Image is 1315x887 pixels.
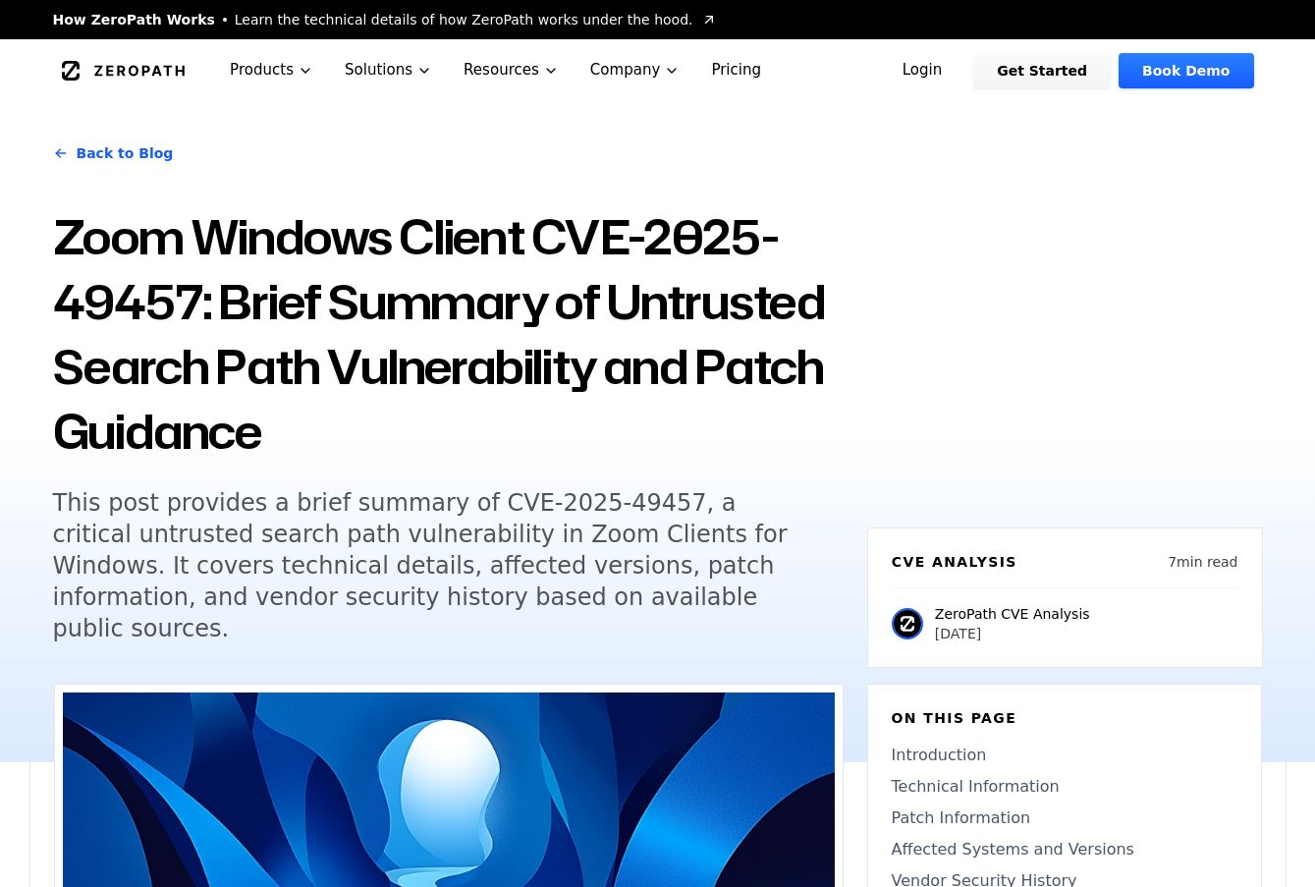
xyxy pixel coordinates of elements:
[329,39,448,101] button: Solutions
[448,39,575,101] button: Resources
[892,708,1237,728] h6: On this page
[53,10,717,29] a: How ZeroPath WorksLearn the technical details of how ZeroPath works under the hood.
[1168,552,1237,572] p: 7 min read
[1119,53,1253,88] a: Book Demo
[29,39,1287,101] nav: Global
[892,806,1237,830] a: Patch Information
[53,126,174,181] a: Back to Blog
[575,39,696,101] button: Company
[53,10,215,29] span: How ZeroPath Works
[973,53,1111,88] a: Get Started
[935,604,1090,624] p: ZeroPath CVE Analysis
[892,552,1017,572] h6: CVE Analysis
[879,53,966,88] a: Login
[235,10,693,29] span: Learn the technical details of how ZeroPath works under the hood.
[53,204,844,464] h1: Zoom Windows Client CVE-2025-49457: Brief Summary of Untrusted Search Path Vulnerability and Patc...
[214,39,329,101] button: Products
[892,744,1237,767] a: Introduction
[892,838,1237,861] a: Affected Systems and Versions
[892,608,923,639] img: ZeroPath CVE Analysis
[53,487,807,644] h5: This post provides a brief summary of CVE-2025-49457, a critical untrusted search path vulnerabil...
[695,39,777,101] a: Pricing
[892,775,1237,799] a: Technical Information
[935,624,1090,643] p: [DATE]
